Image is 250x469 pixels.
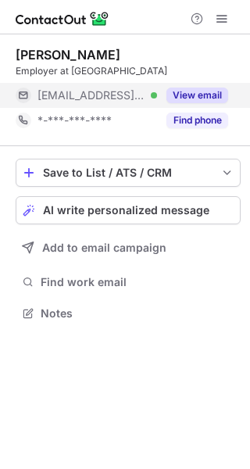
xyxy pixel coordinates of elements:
button: Add to email campaign [16,234,241,262]
span: Find work email [41,275,234,289]
button: save-profile-one-click [16,159,241,187]
button: Reveal Button [166,88,228,103]
div: Save to List / ATS / CRM [43,166,213,179]
img: ContactOut v5.3.10 [16,9,109,28]
span: [EMAIL_ADDRESS][DOMAIN_NAME] [37,88,145,102]
span: Notes [41,306,234,320]
button: Find work email [16,271,241,293]
div: Employer at [GEOGRAPHIC_DATA] [16,64,241,78]
button: Reveal Button [166,113,228,128]
span: AI write personalized message [43,204,209,217]
div: [PERSON_NAME] [16,47,120,63]
button: AI write personalized message [16,196,241,224]
span: Add to email campaign [42,242,166,254]
button: Notes [16,303,241,324]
